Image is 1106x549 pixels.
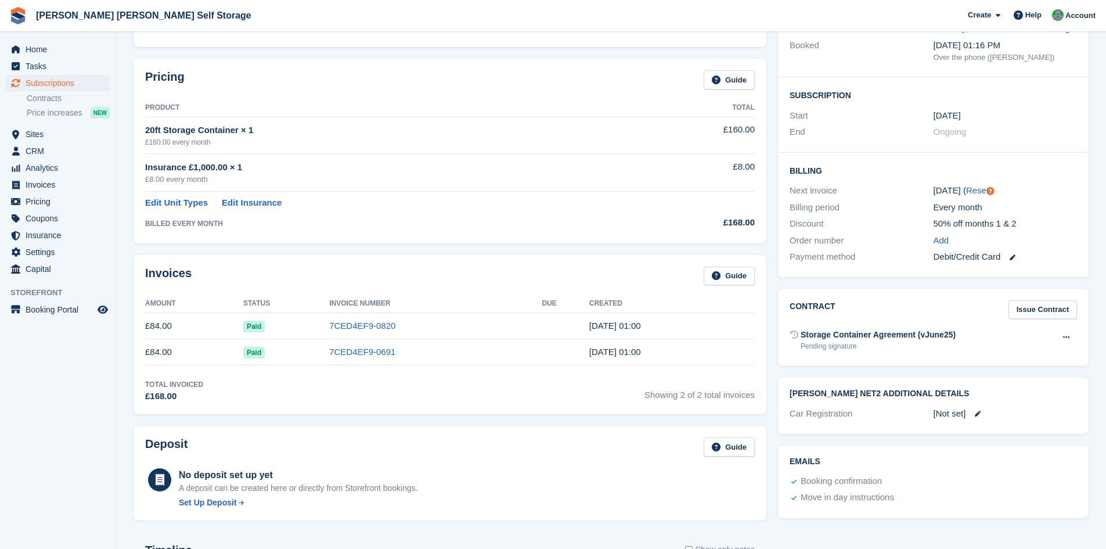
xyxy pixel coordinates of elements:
[934,127,967,137] span: Ongoing
[26,193,95,210] span: Pricing
[640,117,755,153] td: £160.00
[26,58,95,74] span: Tasks
[801,475,882,489] div: Booking confirmation
[1008,300,1077,320] a: Issue Contract
[26,302,95,318] span: Booking Portal
[145,339,243,365] td: £84.00
[589,295,755,313] th: Created
[790,125,933,139] div: End
[790,234,933,247] div: Order number
[6,41,110,58] a: menu
[6,261,110,277] a: menu
[790,109,933,123] div: Start
[145,174,640,185] div: £8.00 every month
[31,6,256,25] a: [PERSON_NAME] [PERSON_NAME] Self Storage
[934,109,961,123] time: 2025-07-08 00:00:00 UTC
[790,389,1077,399] h2: [PERSON_NAME] Net2 Additional Details
[790,217,933,231] div: Discount
[145,218,640,229] div: BILLED EVERY MONTH
[934,250,1077,264] div: Debit/Credit Card
[26,41,95,58] span: Home
[329,295,542,313] th: Invoice Number
[243,347,265,358] span: Paid
[26,143,95,159] span: CRM
[145,70,185,89] h2: Pricing
[790,407,933,421] div: Car Registration
[6,143,110,159] a: menu
[145,313,243,339] td: £84.00
[934,39,1077,52] div: [DATE] 01:16 PM
[243,321,265,332] span: Paid
[27,107,82,119] span: Price increases
[145,295,243,313] th: Amount
[26,227,95,243] span: Insurance
[26,244,95,260] span: Settings
[145,267,192,286] h2: Invoices
[10,287,116,299] span: Storefront
[542,295,589,313] th: Due
[966,185,989,195] a: Reset
[640,216,755,229] div: £168.00
[145,379,203,390] div: Total Invoiced
[790,457,1077,467] h2: Emails
[640,99,755,117] th: Total
[26,126,95,142] span: Sites
[934,234,949,247] a: Add
[6,126,110,142] a: menu
[26,160,95,176] span: Analytics
[589,347,641,357] time: 2025-07-08 00:00:31 UTC
[179,497,418,509] a: Set Up Deposit
[801,491,894,505] div: Move in day instructions
[6,244,110,260] a: menu
[27,93,110,104] a: Contracts
[1025,9,1042,21] span: Help
[145,99,640,117] th: Product
[6,227,110,243] a: menu
[179,482,418,494] p: A deposit can be created here or directly from Storefront bookings.
[26,75,95,91] span: Subscriptions
[26,261,95,277] span: Capital
[96,303,110,317] a: Preview store
[9,7,27,24] img: stora-icon-8386f47178a22dfd0bd8f6a31ec36ba5ce8667c1dd55bd0f319d3a0aa187defe.svg
[704,70,755,89] a: Guide
[934,407,1077,421] div: [Not set]
[790,89,1077,101] h2: Subscription
[179,468,418,482] div: No deposit set up yet
[801,329,956,341] div: Storage Container Agreement (vJune25)
[6,302,110,318] a: menu
[934,52,1077,63] div: Over the phone ([PERSON_NAME])
[26,177,95,193] span: Invoices
[6,210,110,227] a: menu
[1052,9,1064,21] img: Tom Spickernell
[6,193,110,210] a: menu
[222,196,282,210] a: Edit Insurance
[179,497,237,509] div: Set Up Deposit
[790,164,1077,176] h2: Billing
[145,390,203,403] div: £168.00
[329,347,395,357] a: 7CED4EF9-0691
[801,341,956,351] div: Pending signature
[704,267,755,286] a: Guide
[91,107,110,119] div: NEW
[934,184,1077,198] div: [DATE] ( )
[6,177,110,193] a: menu
[985,186,996,196] div: Tooltip anchor
[790,39,933,63] div: Booked
[6,75,110,91] a: menu
[640,154,755,192] td: £8.00
[145,437,188,457] h2: Deposit
[934,217,1077,231] div: 50% off months 1 & 2
[704,437,755,457] a: Guide
[145,196,208,210] a: Edit Unit Types
[1065,10,1096,21] span: Account
[145,161,640,174] div: Insurance £1,000.00 × 1
[26,210,95,227] span: Coupons
[934,201,1077,214] div: Every month
[790,250,933,264] div: Payment method
[6,160,110,176] a: menu
[790,300,835,320] h2: Contract
[145,137,640,148] div: £160.00 every month
[589,321,641,331] time: 2025-08-08 00:00:34 UTC
[644,379,755,403] span: Showing 2 of 2 total invoices
[145,124,640,137] div: 20ft Storage Container × 1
